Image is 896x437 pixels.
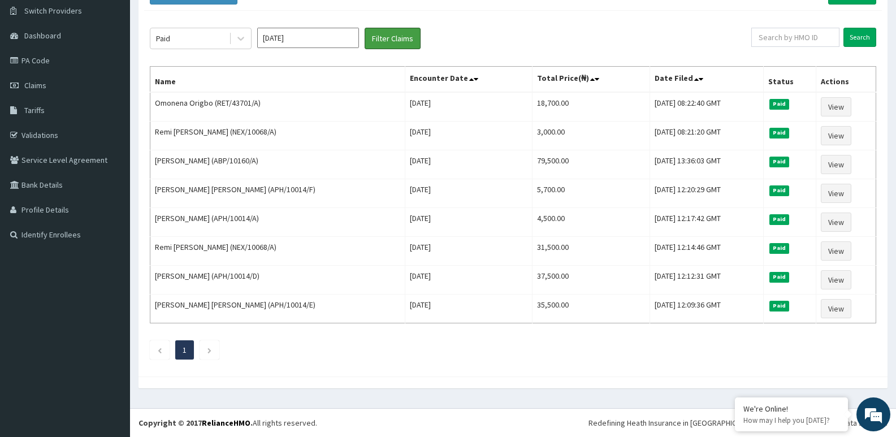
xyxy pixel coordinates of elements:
[6,309,215,348] textarea: Type your message and hit 'Enter'
[769,243,790,253] span: Paid
[650,208,763,237] td: [DATE] 12:17:42 GMT
[532,67,650,93] th: Total Price(₦)
[202,418,250,428] a: RelianceHMO
[405,67,532,93] th: Encounter Date
[843,28,876,47] input: Search
[183,345,187,355] a: Page 1 is your current page
[821,184,851,203] a: View
[150,150,405,179] td: [PERSON_NAME] (ABP/10160/A)
[207,345,212,355] a: Next page
[405,237,532,266] td: [DATE]
[532,122,650,150] td: 3,000.00
[769,272,790,282] span: Paid
[405,92,532,122] td: [DATE]
[650,92,763,122] td: [DATE] 08:22:40 GMT
[650,67,763,93] th: Date Filed
[769,301,790,311] span: Paid
[650,295,763,323] td: [DATE] 12:09:36 GMT
[150,179,405,208] td: [PERSON_NAME] [PERSON_NAME] (APH/10014/F)
[769,128,790,138] span: Paid
[150,92,405,122] td: Omonena Origbo (RET/43701/A)
[821,97,851,116] a: View
[769,157,790,167] span: Paid
[405,122,532,150] td: [DATE]
[650,237,763,266] td: [DATE] 12:14:46 GMT
[763,67,816,93] th: Status
[821,155,851,174] a: View
[532,237,650,266] td: 31,500.00
[532,150,650,179] td: 79,500.00
[24,31,61,41] span: Dashboard
[821,270,851,289] a: View
[650,179,763,208] td: [DATE] 12:20:29 GMT
[150,122,405,150] td: Remi [PERSON_NAME] (NEX/10068/A)
[650,122,763,150] td: [DATE] 08:21:20 GMT
[150,295,405,323] td: [PERSON_NAME] [PERSON_NAME] (APH/10014/E)
[59,63,190,78] div: Chat with us now
[150,208,405,237] td: [PERSON_NAME] (APH/10014/A)
[365,28,421,49] button: Filter Claims
[66,142,156,257] span: We're online!
[821,241,851,261] a: View
[816,67,876,93] th: Actions
[743,416,839,425] p: How may I help you today?
[24,80,46,90] span: Claims
[24,6,82,16] span: Switch Providers
[130,408,896,437] footer: All rights reserved.
[588,417,888,429] div: Redefining Heath Insurance in [GEOGRAPHIC_DATA] using Telemedicine and Data Science!
[769,185,790,196] span: Paid
[150,266,405,295] td: [PERSON_NAME] (APH/10014/D)
[532,266,650,295] td: 37,500.00
[156,33,170,44] div: Paid
[650,150,763,179] td: [DATE] 13:36:03 GMT
[405,150,532,179] td: [DATE]
[821,213,851,232] a: View
[650,266,763,295] td: [DATE] 12:12:31 GMT
[157,345,162,355] a: Previous page
[257,28,359,48] input: Select Month and Year
[532,208,650,237] td: 4,500.00
[532,179,650,208] td: 5,700.00
[743,404,839,414] div: We're Online!
[24,105,45,115] span: Tariffs
[150,237,405,266] td: Remi [PERSON_NAME] (NEX/10068/A)
[751,28,839,47] input: Search by HMO ID
[532,92,650,122] td: 18,700.00
[405,179,532,208] td: [DATE]
[769,99,790,109] span: Paid
[821,299,851,318] a: View
[185,6,213,33] div: Minimize live chat window
[138,418,253,428] strong: Copyright © 2017 .
[405,295,532,323] td: [DATE]
[532,295,650,323] td: 35,500.00
[405,208,532,237] td: [DATE]
[150,67,405,93] th: Name
[21,57,46,85] img: d_794563401_company_1708531726252_794563401
[769,214,790,224] span: Paid
[821,126,851,145] a: View
[405,266,532,295] td: [DATE]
